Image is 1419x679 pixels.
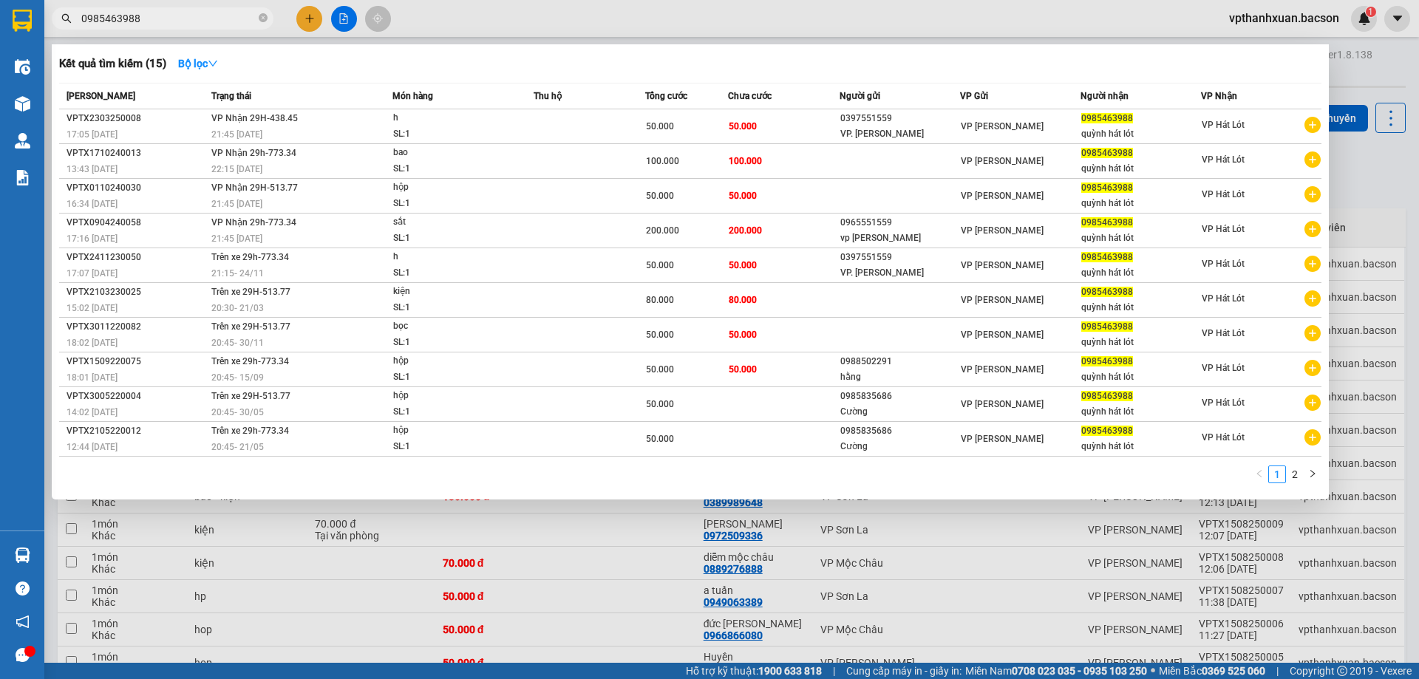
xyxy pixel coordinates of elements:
[1081,252,1133,262] span: 0985463988
[1081,300,1200,315] div: quỳnh hát lót
[211,372,264,383] span: 20:45 - 15/09
[840,369,959,385] div: hằng
[1081,404,1200,420] div: quỳnh hát lót
[840,404,959,420] div: Cường
[1202,120,1245,130] span: VP Hát Lót
[67,442,118,452] span: 12:44 [DATE]
[840,423,959,439] div: 0985835686
[1304,186,1321,202] span: plus-circle
[1081,217,1133,228] span: 0985463988
[259,12,268,26] span: close-circle
[1304,117,1321,133] span: plus-circle
[393,300,504,316] div: SL: 1
[208,58,218,69] span: down
[1081,426,1133,436] span: 0985463988
[729,121,757,132] span: 50.000
[211,199,262,209] span: 21:45 [DATE]
[1202,259,1245,269] span: VP Hát Lót
[67,354,207,369] div: VPTX1509220075
[961,295,1044,305] span: VP [PERSON_NAME]
[166,52,230,75] button: Bộ lọcdown
[646,434,674,444] span: 50.000
[1202,224,1245,234] span: VP Hát Lót
[15,59,30,75] img: warehouse-icon
[646,156,679,166] span: 100.000
[1081,126,1200,142] div: quỳnh hát lót
[645,91,687,101] span: Tổng cước
[1202,328,1245,338] span: VP Hát Lót
[211,113,298,123] span: VP Nhận 29H-438.45
[1250,465,1268,483] button: left
[840,111,959,126] div: 0397551559
[67,319,207,335] div: VPTX3011220082
[646,330,674,340] span: 50.000
[961,364,1044,375] span: VP [PERSON_NAME]
[393,284,504,300] div: kiện
[81,10,256,27] input: Tìm tên, số ĐT hoặc mã đơn
[1268,465,1286,483] li: 1
[211,233,262,244] span: 21:45 [DATE]
[393,214,504,231] div: sắt
[393,353,504,369] div: hộp
[211,91,251,101] span: Trạng thái
[1081,439,1200,454] div: quỳnh hát lót
[67,146,207,161] div: VPTX1710240013
[1081,321,1133,332] span: 0985463988
[211,217,296,228] span: VP Nhận 29h-773.34
[1081,287,1133,297] span: 0985463988
[729,191,757,201] span: 50.000
[1081,182,1133,193] span: 0985463988
[67,180,207,196] div: VPTX0110240030
[67,389,207,404] div: VPTX3005220004
[16,581,30,596] span: question-circle
[961,399,1044,409] span: VP [PERSON_NAME]
[15,170,30,185] img: solution-icon
[1081,196,1200,211] div: quỳnh hát lót
[15,96,30,112] img: warehouse-icon
[67,111,207,126] div: VPTX2303250008
[393,196,504,212] div: SL: 1
[1081,391,1133,401] span: 0985463988
[1202,363,1245,373] span: VP Hát Lót
[393,145,504,161] div: bao
[393,126,504,143] div: SL: 1
[646,364,674,375] span: 50.000
[18,107,258,132] b: GỬI : VP [PERSON_NAME]
[1304,221,1321,237] span: plus-circle
[1304,395,1321,411] span: plus-circle
[393,110,504,126] div: h
[961,330,1044,340] span: VP [PERSON_NAME]
[393,404,504,420] div: SL: 1
[840,91,880,101] span: Người gửi
[211,164,262,174] span: 22:15 [DATE]
[1081,161,1200,177] div: quỳnh hát lót
[211,148,296,158] span: VP Nhận 29h-773.34
[211,268,264,279] span: 21:15 - 24/11
[67,284,207,300] div: VPTX2103230025
[961,121,1044,132] span: VP [PERSON_NAME]
[67,303,118,313] span: 15:02 [DATE]
[1202,397,1245,408] span: VP Hát Lót
[729,295,757,305] span: 80.000
[67,164,118,174] span: 13:43 [DATE]
[67,423,207,439] div: VPTX2105220012
[211,442,264,452] span: 20:45 - 21/05
[1081,113,1133,123] span: 0985463988
[729,260,757,270] span: 50.000
[15,547,30,563] img: warehouse-icon
[211,129,262,140] span: 21:45 [DATE]
[840,250,959,265] div: 0397551559
[840,215,959,231] div: 0965551559
[16,648,30,662] span: message
[1304,360,1321,376] span: plus-circle
[1304,429,1321,446] span: plus-circle
[1286,465,1304,483] li: 2
[961,260,1044,270] span: VP [PERSON_NAME]
[211,338,264,348] span: 20:45 - 30/11
[211,426,289,436] span: Trên xe 29h-773.34
[67,199,118,209] span: 16:34 [DATE]
[1201,91,1237,101] span: VP Nhận
[1255,469,1264,478] span: left
[840,354,959,369] div: 0988502291
[1081,369,1200,385] div: quỳnh hát lót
